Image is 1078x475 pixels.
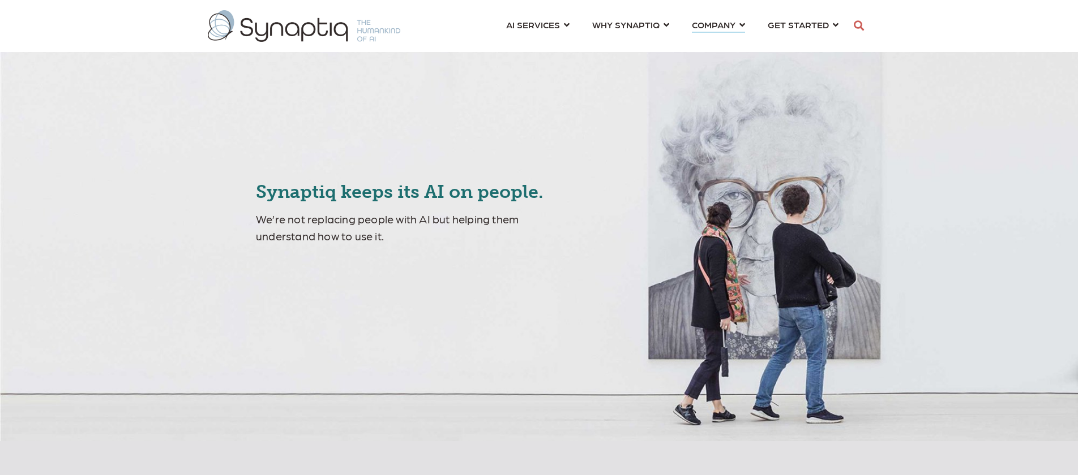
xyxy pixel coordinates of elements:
a: AI SERVICES [506,14,570,35]
span: GET STARTED [768,17,829,32]
a: COMPANY [692,14,745,35]
img: synaptiq logo-1 [208,10,400,42]
p: We’re not replacing people with AI but helping them understand how to use it. [256,210,580,244]
span: COMPANY [692,17,735,32]
span: WHY SYNAPTIQ [592,17,660,32]
span: AI SERVICES [506,17,560,32]
a: GET STARTED [768,14,839,35]
nav: menu [495,6,850,46]
a: WHY SYNAPTIQ [592,14,669,35]
span: Synaptiq keeps its AI on people. [256,181,544,202]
